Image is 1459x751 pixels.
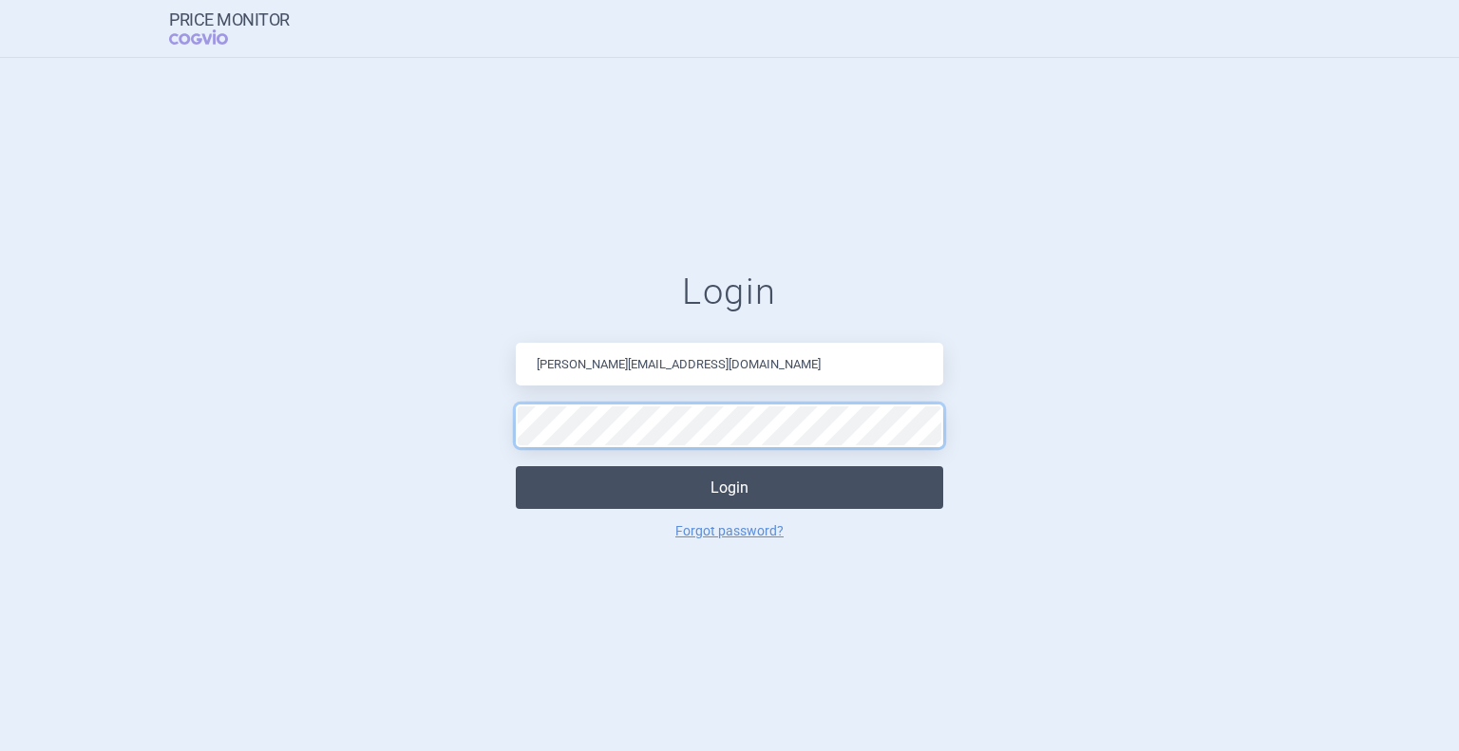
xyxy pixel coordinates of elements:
[675,524,784,537] a: Forgot password?
[169,29,255,45] span: COGVIO
[169,10,290,47] a: Price MonitorCOGVIO
[169,10,290,29] strong: Price Monitor
[516,343,943,385] input: Email
[516,466,943,509] button: Login
[516,271,943,314] h1: Login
